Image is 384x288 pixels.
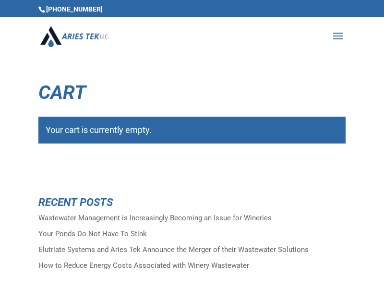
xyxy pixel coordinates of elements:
[38,161,122,185] a: Return to shop
[38,245,309,254] a: Elutriate Systems and Aries Tek Announce the Merger of their Wastewater Solutions
[38,5,103,13] span: [PHONE_NUMBER]
[38,197,346,213] h4: Recent Posts
[38,214,272,222] a: Wastewater Management is Increasingly Becoming an Issue for Wineries
[38,229,147,238] a: Your Ponds Do Not Have To Stink
[40,26,108,47] img: Aries Tek
[38,117,346,144] div: Your cart is currently empty.
[38,261,249,270] a: How to Reduce Energy Costs Associated with Winery Wastewater
[38,83,346,107] h1: Cart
